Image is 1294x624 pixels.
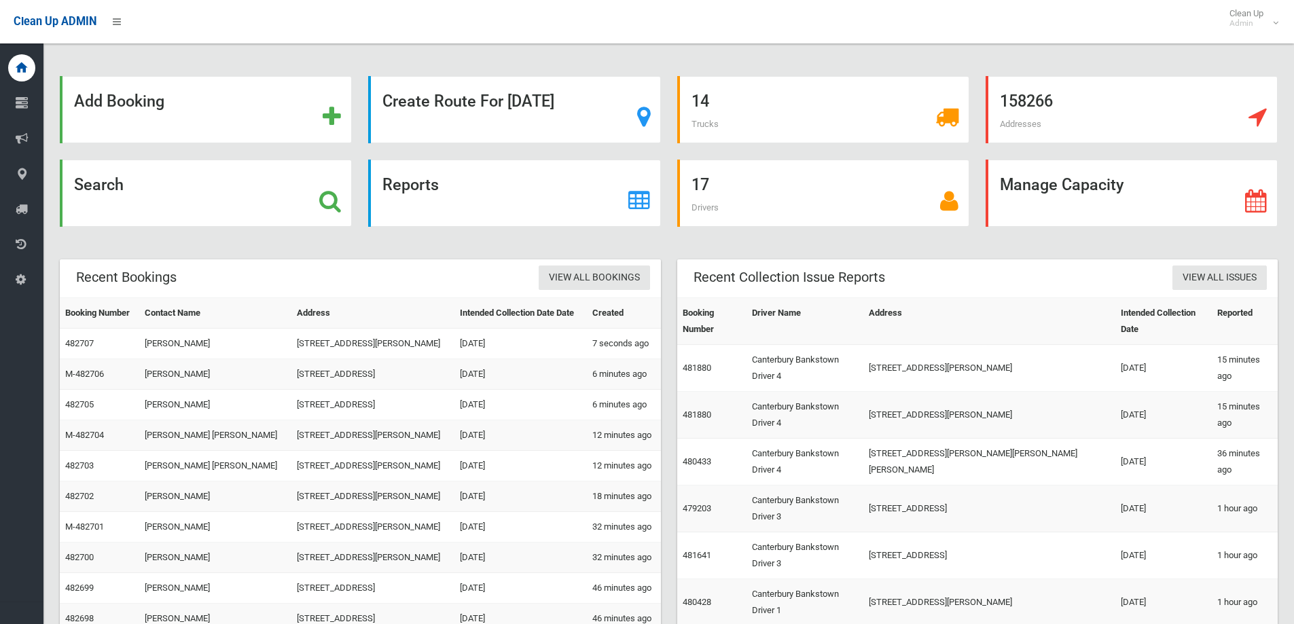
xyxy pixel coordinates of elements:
[1115,532,1211,579] td: [DATE]
[60,264,193,291] header: Recent Bookings
[291,329,454,359] td: [STREET_ADDRESS][PERSON_NAME]
[60,76,352,143] a: Add Booking
[587,573,661,604] td: 46 minutes ago
[587,329,661,359] td: 7 seconds ago
[683,409,711,420] a: 481880
[863,532,1115,579] td: [STREET_ADDRESS]
[65,338,94,348] a: 482707
[677,264,901,291] header: Recent Collection Issue Reports
[382,175,439,194] strong: Reports
[1212,485,1278,532] td: 1 hour ago
[139,420,291,451] td: [PERSON_NAME] [PERSON_NAME]
[747,532,863,579] td: Canterbury Bankstown Driver 3
[65,491,94,501] a: 482702
[65,521,104,532] a: M-482701
[291,451,454,481] td: [STREET_ADDRESS][PERSON_NAME]
[747,485,863,532] td: Canterbury Bankstown Driver 3
[65,399,94,409] a: 482705
[1115,298,1211,345] th: Intended Collection Date
[539,265,650,291] a: View All Bookings
[863,298,1115,345] th: Address
[691,119,719,129] span: Trucks
[139,573,291,604] td: [PERSON_NAME]
[368,76,660,143] a: Create Route For [DATE]
[863,439,1115,485] td: [STREET_ADDRESS][PERSON_NAME][PERSON_NAME][PERSON_NAME]
[1000,92,1053,111] strong: 158266
[1212,392,1278,439] td: 15 minutes ago
[1115,439,1211,485] td: [DATE]
[291,359,454,390] td: [STREET_ADDRESS]
[65,583,94,593] a: 482699
[291,573,454,604] td: [STREET_ADDRESS]
[139,481,291,512] td: [PERSON_NAME]
[60,298,139,329] th: Booking Number
[683,597,711,607] a: 480428
[65,369,104,379] a: M-482706
[587,420,661,451] td: 12 minutes ago
[291,543,454,573] td: [STREET_ADDRESS][PERSON_NAME]
[863,392,1115,439] td: [STREET_ADDRESS][PERSON_NAME]
[1229,18,1263,29] small: Admin
[291,390,454,420] td: [STREET_ADDRESS]
[677,298,747,345] th: Booking Number
[14,15,96,28] span: Clean Up ADMIN
[65,430,104,440] a: M-482704
[454,451,587,481] td: [DATE]
[587,359,661,390] td: 6 minutes ago
[139,451,291,481] td: [PERSON_NAME] [PERSON_NAME]
[986,160,1278,227] a: Manage Capacity
[683,503,711,513] a: 479203
[454,420,587,451] td: [DATE]
[139,512,291,543] td: [PERSON_NAME]
[65,552,94,562] a: 482700
[747,392,863,439] td: Canterbury Bankstown Driver 4
[74,92,164,111] strong: Add Booking
[691,92,709,111] strong: 14
[291,298,454,329] th: Address
[291,420,454,451] td: [STREET_ADDRESS][PERSON_NAME]
[454,512,587,543] td: [DATE]
[1212,532,1278,579] td: 1 hour ago
[139,298,291,329] th: Contact Name
[691,202,719,213] span: Drivers
[1115,485,1211,532] td: [DATE]
[863,345,1115,392] td: [STREET_ADDRESS][PERSON_NAME]
[1223,8,1277,29] span: Clean Up
[1212,439,1278,485] td: 36 minutes ago
[747,298,863,345] th: Driver Name
[587,512,661,543] td: 32 minutes ago
[65,613,94,623] a: 482698
[291,481,454,512] td: [STREET_ADDRESS][PERSON_NAME]
[139,543,291,573] td: [PERSON_NAME]
[382,92,554,111] strong: Create Route For [DATE]
[683,550,711,560] a: 481641
[368,160,660,227] a: Reports
[1000,119,1041,129] span: Addresses
[587,298,661,329] th: Created
[683,456,711,466] a: 480433
[454,329,587,359] td: [DATE]
[587,543,661,573] td: 32 minutes ago
[1115,345,1211,392] td: [DATE]
[1212,298,1278,345] th: Reported
[74,175,124,194] strong: Search
[454,298,587,329] th: Intended Collection Date Date
[139,390,291,420] td: [PERSON_NAME]
[1115,392,1211,439] td: [DATE]
[677,76,969,143] a: 14 Trucks
[60,160,352,227] a: Search
[454,481,587,512] td: [DATE]
[454,359,587,390] td: [DATE]
[863,485,1115,532] td: [STREET_ADDRESS]
[454,390,587,420] td: [DATE]
[587,481,661,512] td: 18 minutes ago
[139,329,291,359] td: [PERSON_NAME]
[677,160,969,227] a: 17 Drivers
[683,363,711,373] a: 481880
[454,543,587,573] td: [DATE]
[65,460,94,471] a: 482703
[139,359,291,390] td: [PERSON_NAME]
[747,345,863,392] td: Canterbury Bankstown Driver 4
[587,451,661,481] td: 12 minutes ago
[1172,265,1267,291] a: View All Issues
